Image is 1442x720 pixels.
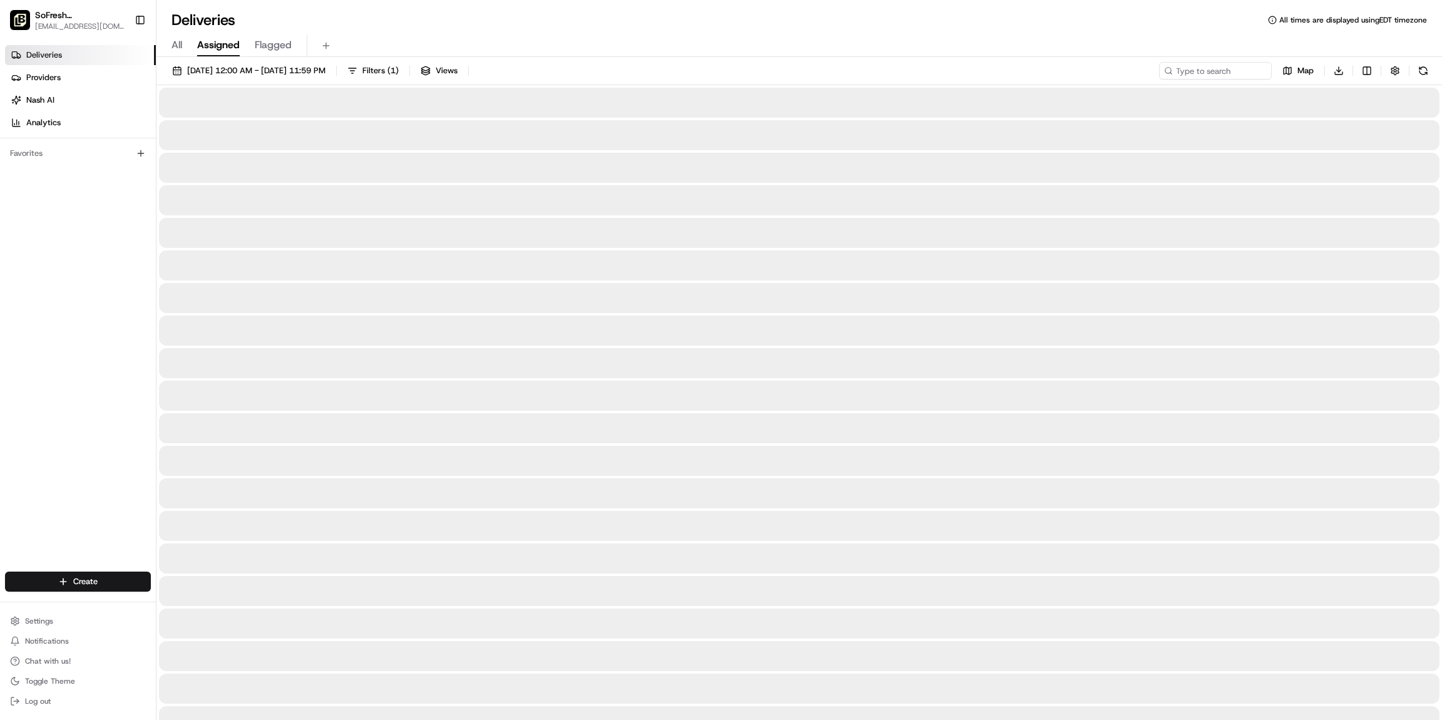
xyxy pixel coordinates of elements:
[5,612,151,630] button: Settings
[197,38,240,53] span: Assigned
[25,696,51,706] span: Log out
[26,95,54,106] span: Nash AI
[1159,62,1272,80] input: Type to search
[5,652,151,670] button: Chat with us!
[35,9,128,21] button: SoFresh ([GEOGRAPHIC_DATA])
[25,636,69,646] span: Notifications
[26,49,62,61] span: Deliveries
[171,10,235,30] h1: Deliveries
[1297,65,1314,76] span: Map
[5,672,151,690] button: Toggle Theme
[255,38,292,53] span: Flagged
[387,65,399,76] span: ( 1 )
[5,45,156,65] a: Deliveries
[25,676,75,686] span: Toggle Theme
[5,90,156,110] a: Nash AI
[5,113,156,133] a: Analytics
[1277,62,1319,80] button: Map
[5,68,156,88] a: Providers
[26,72,61,83] span: Providers
[35,21,128,31] button: [EMAIL_ADDRESS][DOMAIN_NAME]
[166,62,331,80] button: [DATE] 12:00 AM - [DATE] 11:59 PM
[1414,62,1432,80] button: Refresh
[342,62,404,80] button: Filters(1)
[5,572,151,592] button: Create
[25,656,71,666] span: Chat with us!
[171,38,182,53] span: All
[1279,15,1427,25] span: All times are displayed using EDT timezone
[10,10,30,30] img: SoFresh (Bethlehem)
[187,65,325,76] span: [DATE] 12:00 AM - [DATE] 11:59 PM
[436,65,458,76] span: Views
[5,692,151,710] button: Log out
[415,62,463,80] button: Views
[26,117,61,128] span: Analytics
[5,143,151,163] div: Favorites
[362,65,399,76] span: Filters
[73,576,98,587] span: Create
[5,5,130,35] button: SoFresh (Bethlehem)SoFresh ([GEOGRAPHIC_DATA])[EMAIL_ADDRESS][DOMAIN_NAME]
[5,632,151,650] button: Notifications
[25,616,53,626] span: Settings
